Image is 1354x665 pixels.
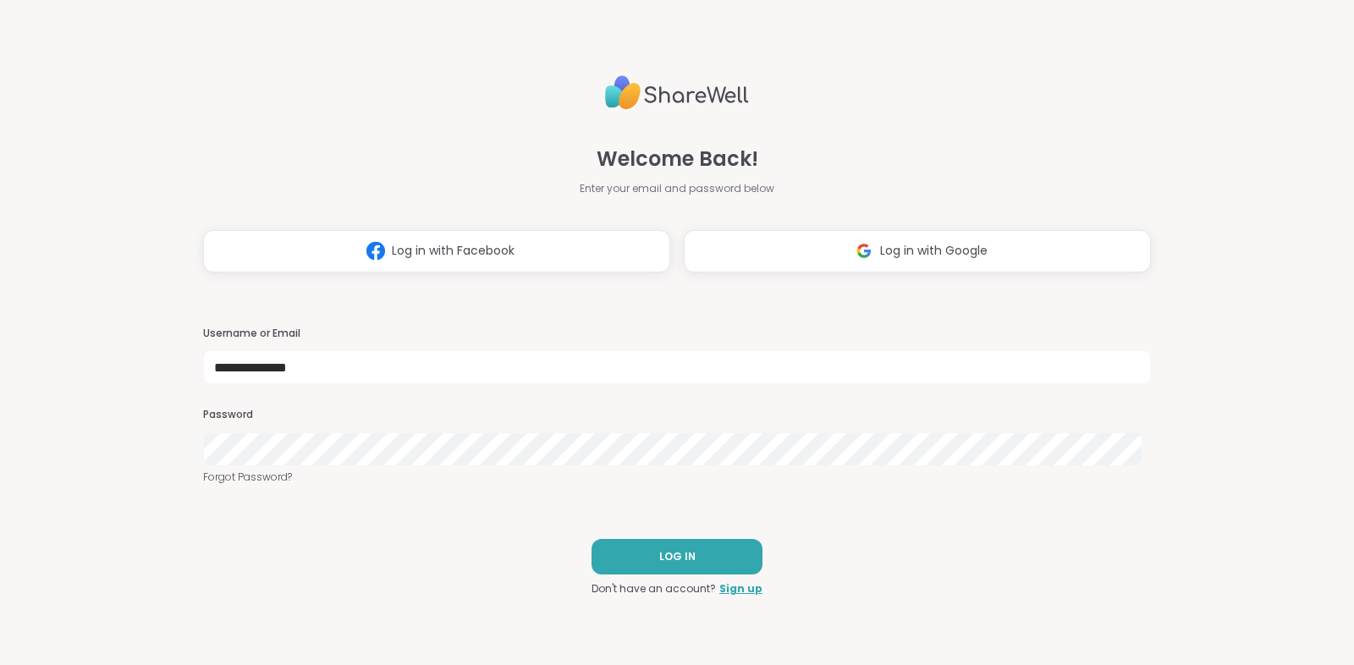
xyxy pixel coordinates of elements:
[597,144,758,174] span: Welcome Back!
[203,470,1151,485] a: Forgot Password?
[580,181,774,196] span: Enter your email and password below
[684,230,1151,272] button: Log in with Google
[592,581,716,596] span: Don't have an account?
[203,327,1151,341] h3: Username or Email
[880,242,988,260] span: Log in with Google
[392,242,515,260] span: Log in with Facebook
[848,235,880,267] img: ShareWell Logomark
[203,230,670,272] button: Log in with Facebook
[592,539,762,574] button: LOG IN
[203,408,1151,422] h3: Password
[659,549,696,564] span: LOG IN
[605,69,749,117] img: ShareWell Logo
[719,581,762,596] a: Sign up
[360,235,392,267] img: ShareWell Logomark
